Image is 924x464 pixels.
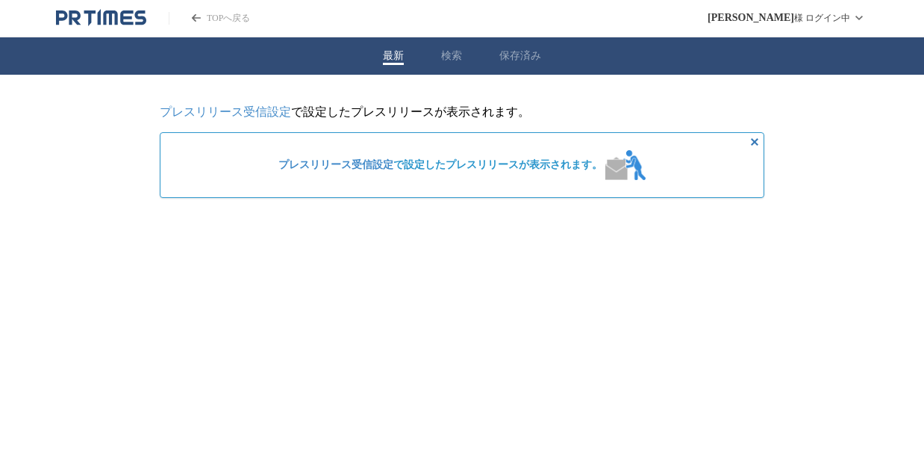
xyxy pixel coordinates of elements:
a: PR TIMESのトップページはこちら [169,12,250,25]
p: で設定したプレスリリースが表示されます。 [160,105,764,120]
button: 最新 [383,49,404,63]
button: 保存済み [499,49,541,63]
button: 非表示にする [746,133,764,151]
a: プレスリリース受信設定 [278,159,393,170]
button: 検索 [441,49,462,63]
span: で設定したプレスリリースが表示されます。 [278,158,602,172]
a: プレスリリース受信設定 [160,105,291,118]
span: [PERSON_NAME] [708,12,794,24]
a: PR TIMESのトップページはこちら [56,9,146,27]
